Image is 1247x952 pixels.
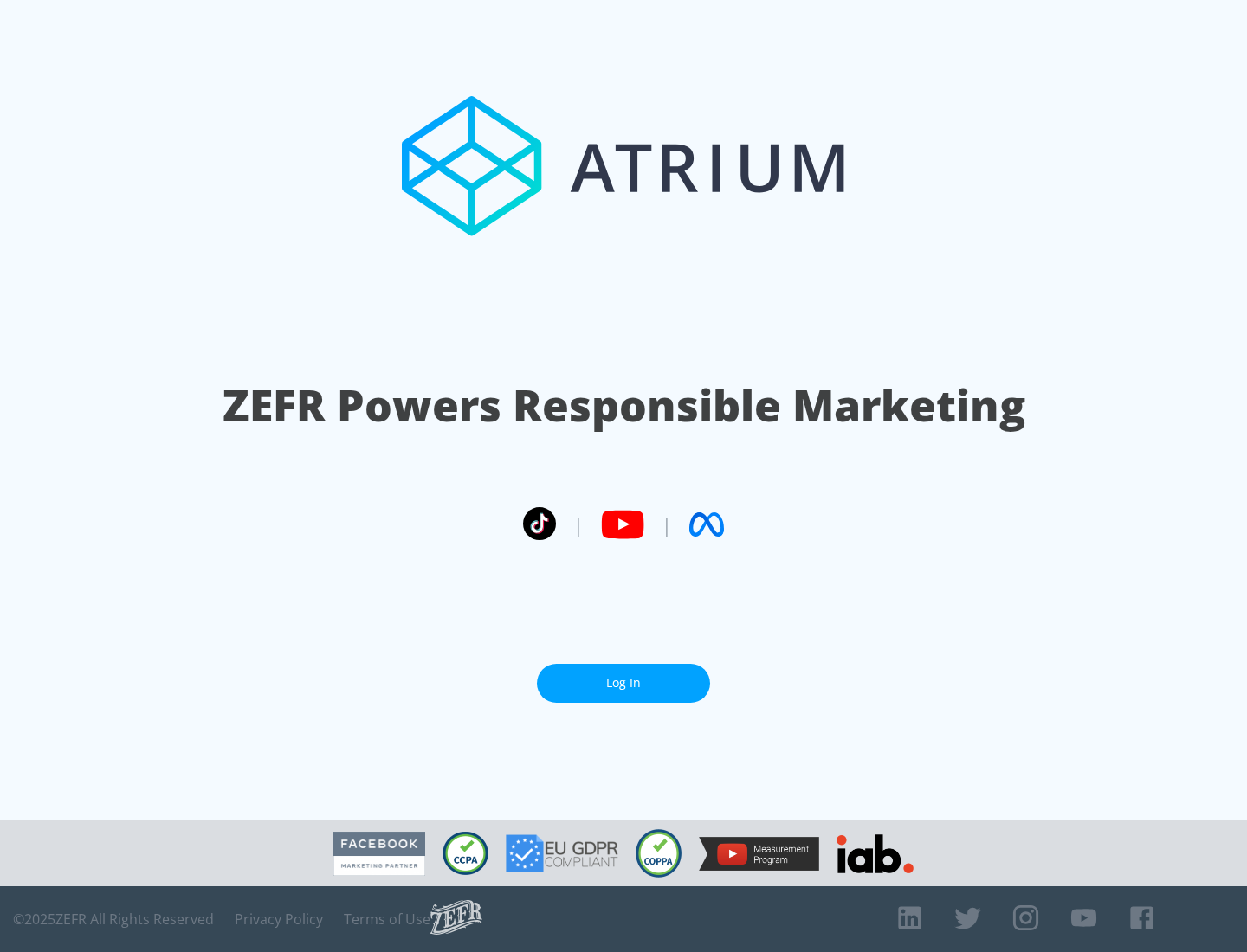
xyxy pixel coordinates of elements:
img: Facebook Marketing Partner [333,832,425,876]
a: Log In [537,664,710,703]
img: CCPA Compliant [443,832,488,875]
span: © 2025 ZEFR All Rights Reserved [13,910,214,928]
img: IAB [837,834,914,873]
a: Terms of Use [344,910,430,928]
h1: ZEFR Powers Responsible Marketing [223,376,1025,435]
img: GDPR Compliant [506,834,618,872]
span: | [573,511,584,537]
a: Privacy Policy [235,910,323,928]
img: COPPA Compliant [636,829,682,878]
span: | [662,511,672,537]
img: YouTube Measurement Program [699,837,819,871]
